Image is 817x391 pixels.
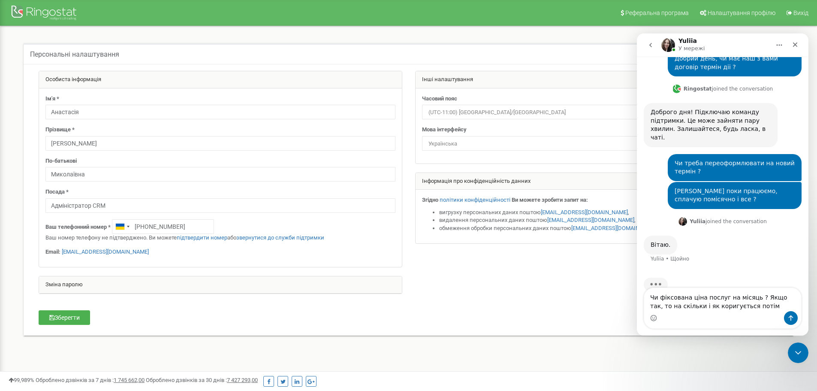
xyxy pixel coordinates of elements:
[39,310,90,325] button: Зберегти
[708,9,775,16] span: Налаштування профілю
[422,95,457,103] label: Часовий пояс
[45,234,395,242] p: Ваш номер телефону не підтверджено. Ви можете або
[45,95,59,103] label: Ім'я *
[36,377,145,383] span: Оброблено дзвінків за 7 днів :
[425,138,769,150] span: Українська
[30,51,119,58] h5: Персональні налаштування
[439,209,772,217] li: вигрузку персональних даних поштою ,
[422,126,467,134] label: Мова інтерфейсу
[416,173,778,190] div: Інформація про конфіденційність данних
[440,197,510,203] a: політики конфіденційності
[236,234,324,241] a: звернутися до служби підтримки
[422,105,772,119] span: (UTC-11:00) Pacific/Midway
[45,198,395,213] input: Посада
[112,219,214,234] input: +1-800-555-55-55
[422,136,772,151] span: Українська
[45,126,75,134] label: Прізвище *
[227,377,258,383] u: 7 427 293,00
[637,33,808,336] iframe: Intercom live chat
[547,217,634,223] a: [EMAIL_ADDRESS][DOMAIN_NAME]
[9,377,34,383] span: 99,989%
[45,188,69,196] label: Посада *
[39,276,402,294] div: Зміна паролю
[112,220,132,233] div: Telephone country code
[788,343,808,363] iframe: Intercom live chat
[571,225,658,231] a: [EMAIL_ADDRESS][DOMAIN_NAME]
[45,249,60,255] strong: Email:
[425,106,769,118] span: (UTC-11:00) Pacific/Midway
[114,377,145,383] u: 1 745 662,00
[177,234,227,241] a: підтвердити номер
[625,9,689,16] span: Реферальна програма
[45,223,111,231] label: Ваш телефонний номер *
[45,167,395,182] input: По-батькові
[512,197,588,203] strong: Ви можете зробити запит на:
[62,249,149,255] a: [EMAIL_ADDRESS][DOMAIN_NAME]
[541,209,628,215] a: [EMAIL_ADDRESS][DOMAIN_NAME]
[45,105,395,119] input: Ім'я
[439,224,772,233] li: обмеження обробки персональних даних поштою .
[39,71,402,88] div: Особиста інформація
[416,71,778,88] div: Інші налаштування
[793,9,808,16] span: Вихід
[422,197,438,203] strong: Згідно
[45,157,77,165] label: По-батькові
[439,216,772,224] li: видалення персональних даних поштою ,
[146,377,258,383] span: Оброблено дзвінків за 30 днів :
[45,136,395,151] input: Прізвище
